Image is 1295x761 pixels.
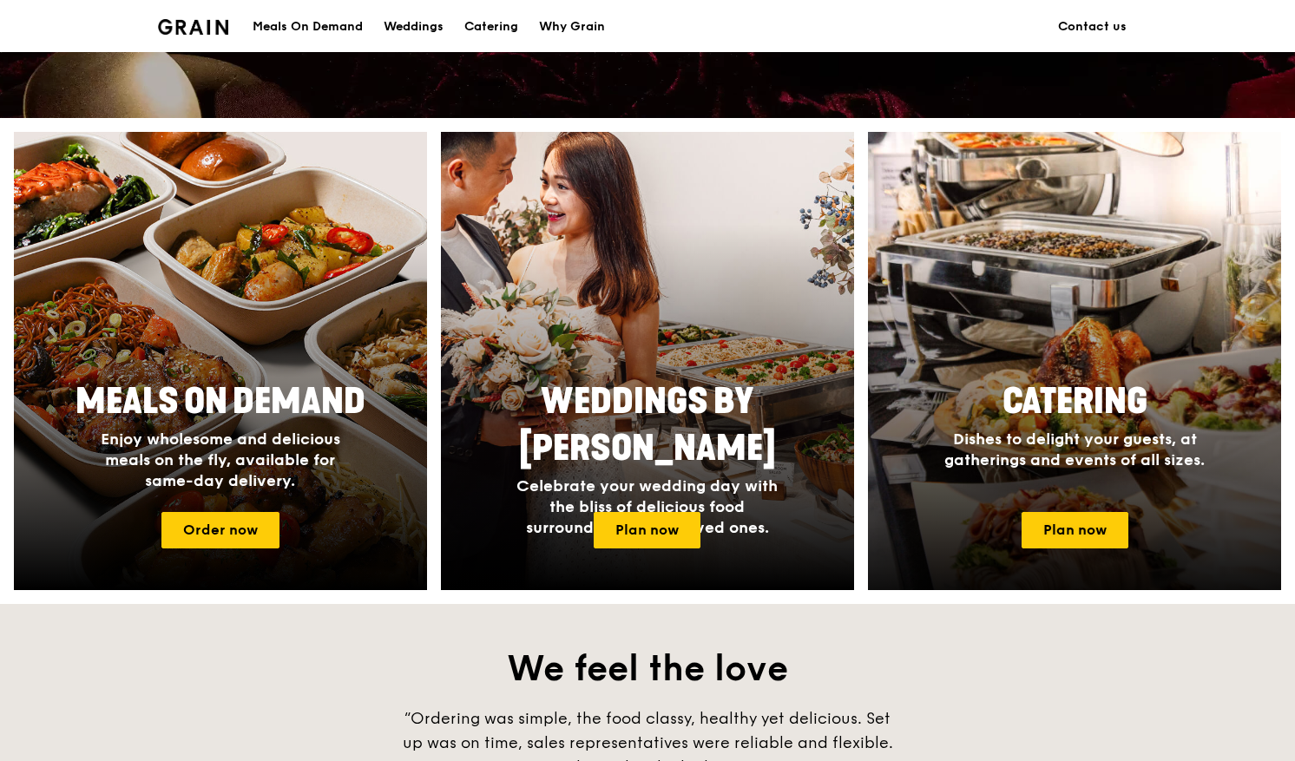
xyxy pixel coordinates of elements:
span: Catering [1002,381,1147,423]
div: Meals On Demand [253,1,363,53]
span: Meals On Demand [76,381,365,423]
a: Meals On DemandEnjoy wholesome and delicious meals on the fly, available for same-day delivery.Or... [14,132,427,590]
span: Enjoy wholesome and delicious meals on the fly, available for same-day delivery. [101,430,340,490]
div: Why Grain [539,1,605,53]
img: meals-on-demand-card.d2b6f6db.png [14,132,427,590]
span: Celebrate your wedding day with the bliss of delicious food surrounded by your loved ones. [516,476,778,537]
a: Catering [454,1,529,53]
img: weddings-card.4f3003b8.jpg [441,132,854,590]
a: Why Grain [529,1,615,53]
div: Catering [464,1,518,53]
span: Dishes to delight your guests, at gatherings and events of all sizes. [944,430,1205,469]
a: Weddings [373,1,454,53]
a: Plan now [594,512,700,548]
span: Weddings by [PERSON_NAME] [519,381,776,469]
a: Plan now [1022,512,1128,548]
a: CateringDishes to delight your guests, at gatherings and events of all sizes.Plan now [868,132,1281,590]
a: Contact us [1048,1,1137,53]
a: Order now [161,512,279,548]
img: Grain [158,19,228,35]
a: Weddings by [PERSON_NAME]Celebrate your wedding day with the bliss of delicious food surrounded b... [441,132,854,590]
div: Weddings [384,1,444,53]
